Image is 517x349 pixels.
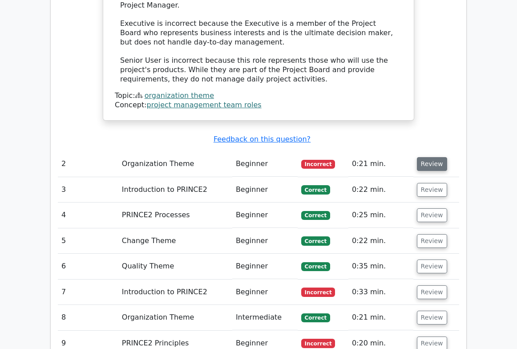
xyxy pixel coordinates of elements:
button: Review [417,234,447,248]
td: Beginner [232,177,298,203]
span: Correct [301,211,330,220]
td: 0:33 min. [348,280,413,305]
td: Beginner [232,280,298,305]
td: Beginner [232,151,298,177]
div: Topic: [115,91,402,101]
td: 2 [58,151,118,177]
button: Review [417,183,447,197]
td: 8 [58,305,118,330]
span: Incorrect [301,160,335,169]
a: project management team roles [147,101,262,109]
button: Review [417,285,447,299]
button: Review [417,208,447,222]
span: Correct [301,262,330,271]
td: Beginner [232,254,298,279]
td: 6 [58,254,118,279]
td: 0:35 min. [348,254,413,279]
span: Incorrect [301,339,335,348]
td: 0:21 min. [348,151,413,177]
td: 5 [58,228,118,254]
td: Organization Theme [118,151,232,177]
td: 0:22 min. [348,228,413,254]
td: Quality Theme [118,254,232,279]
span: Correct [301,236,330,245]
td: 7 [58,280,118,305]
button: Review [417,311,447,325]
div: Concept: [115,101,402,110]
td: Organization Theme [118,305,232,330]
td: Beginner [232,203,298,228]
span: Correct [301,313,330,322]
td: 4 [58,203,118,228]
td: Introduction to PRINCE2 [118,177,232,203]
span: Correct [301,185,330,194]
button: Review [417,260,447,273]
td: Beginner [232,228,298,254]
td: PRINCE2 Processes [118,203,232,228]
td: 0:25 min. [348,203,413,228]
td: Introduction to PRINCE2 [118,280,232,305]
td: 0:22 min. [348,177,413,203]
a: organization theme [145,91,214,100]
a: Feedback on this question? [214,135,311,143]
td: Change Theme [118,228,232,254]
td: 3 [58,177,118,203]
td: 0:21 min. [348,305,413,330]
button: Review [417,157,447,171]
td: Intermediate [232,305,298,330]
span: Incorrect [301,288,335,296]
